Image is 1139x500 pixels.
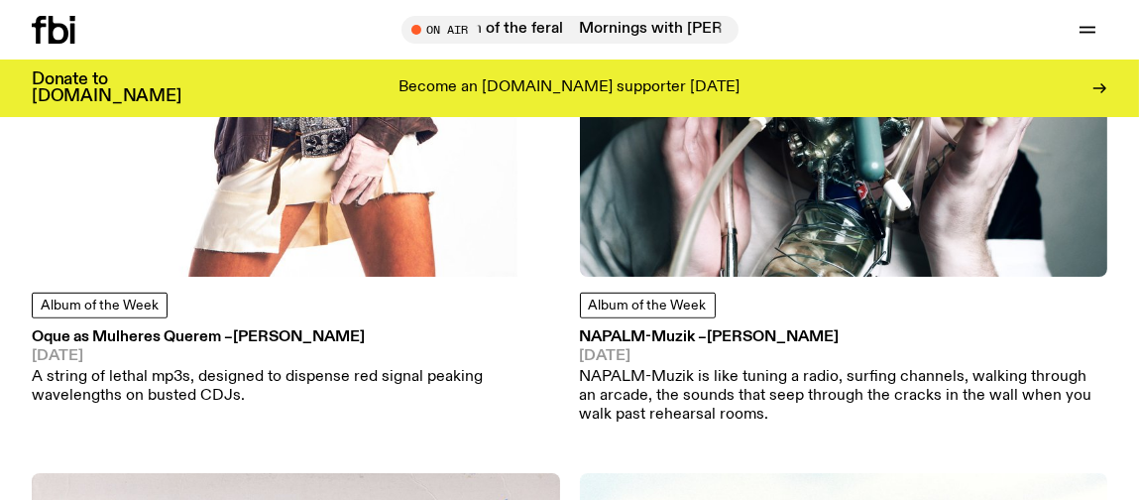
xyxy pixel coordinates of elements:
h3: Oque as Mulheres Querem – [32,330,560,345]
button: On AirMornings with [PERSON_NAME] / the return of the feralMornings with [PERSON_NAME] / the retu... [401,16,739,44]
p: NAPALM-Muzik is like tuning a radio, surfing channels, walking through an arcade, the sounds that... [580,368,1108,426]
span: [PERSON_NAME] [233,329,365,345]
h3: NAPALM-Muzik – [580,330,1108,345]
a: NAPALM-Muzik –[PERSON_NAME][DATE]NAPALM-Muzik is like tuning a radio, surfing channels, walking t... [580,330,1108,426]
h3: Donate to [DOMAIN_NAME] [32,71,181,105]
span: Album of the Week [41,299,159,312]
span: [DATE] [580,349,1108,364]
span: Album of the Week [589,299,707,312]
a: Oque as Mulheres Querem –[PERSON_NAME][DATE]A string of lethal mp3s, designed to dispense red sig... [32,330,560,407]
span: [DATE] [32,349,560,364]
p: A string of lethal mp3s, designed to dispense red signal peaking wavelengths on busted CDJs. [32,368,560,406]
a: Album of the Week [580,293,716,318]
p: Become an [DOMAIN_NAME] supporter [DATE] [399,79,740,97]
span: [PERSON_NAME] [708,329,840,345]
a: Album of the Week [32,293,168,318]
